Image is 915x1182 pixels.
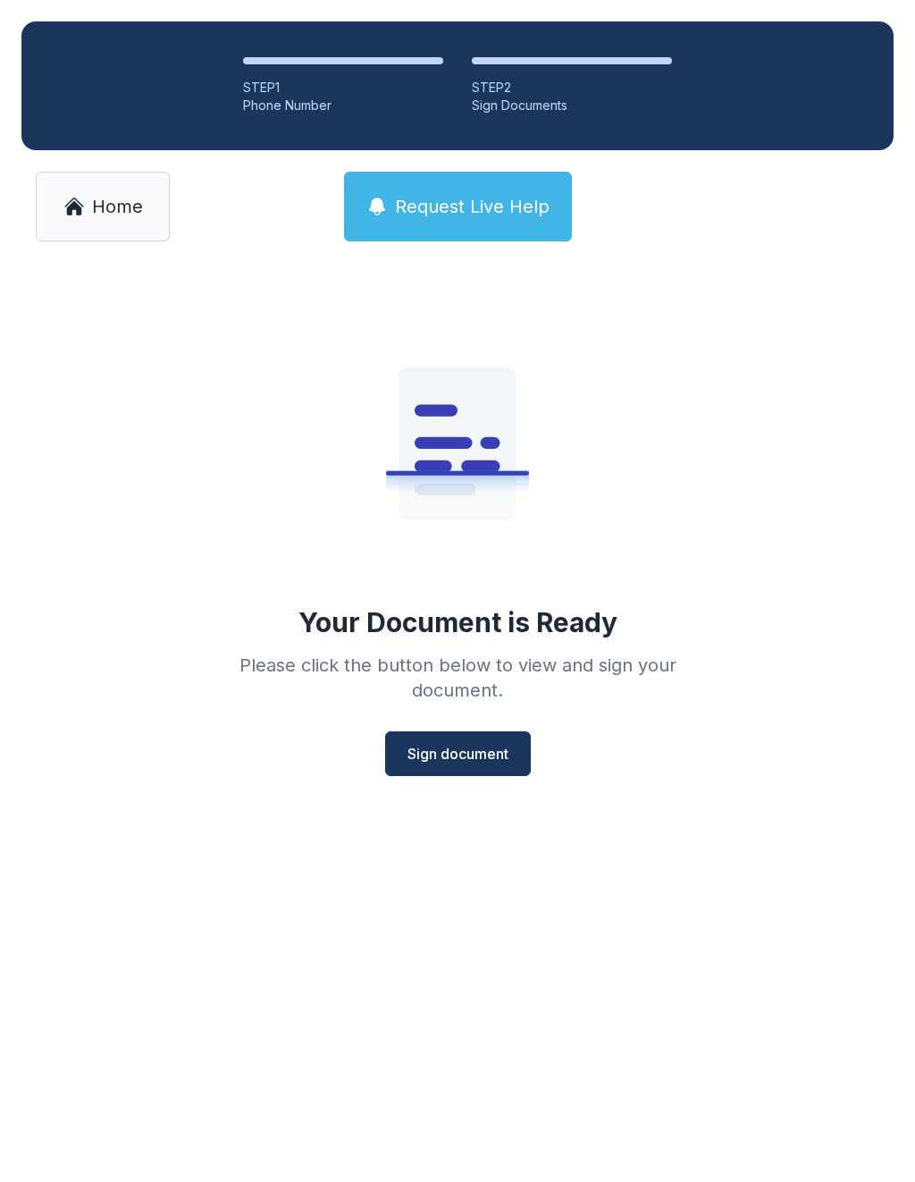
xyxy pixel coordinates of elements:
div: Please click the button below to view and sign your document. [200,653,715,703]
div: STEP 2 [472,79,672,97]
div: Sign Documents [472,97,672,114]
div: STEP 1 [243,79,443,97]
span: Sign document [407,743,508,764]
div: Phone Number [243,97,443,114]
span: Home [92,194,143,219]
div: Your Document is Ready [298,606,617,638]
span: Request Live Help [395,194,550,219]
